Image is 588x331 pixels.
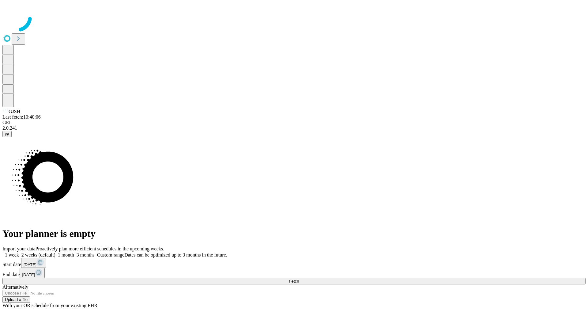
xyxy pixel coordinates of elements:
[2,278,586,284] button: Fetch
[2,284,28,290] span: Alternatively
[2,114,41,120] span: Last fetch: 10:40:06
[77,252,95,257] span: 3 months
[2,120,586,125] div: GEI
[9,109,20,114] span: GJSH
[24,262,36,267] span: [DATE]
[124,252,227,257] span: Dates can be optimized up to 3 months in the future.
[289,279,299,283] span: Fetch
[22,272,35,277] span: [DATE]
[2,228,586,239] h1: Your planner is empty
[97,252,124,257] span: Custom range
[2,296,30,303] button: Upload a file
[2,303,97,308] span: With your OR schedule from your existing EHR
[5,252,19,257] span: 1 week
[2,268,586,278] div: End date
[2,125,586,131] div: 2.0.241
[2,258,586,268] div: Start date
[21,252,55,257] span: 2 weeks (default)
[5,132,9,136] span: @
[20,268,45,278] button: [DATE]
[58,252,74,257] span: 1 month
[36,246,164,251] span: Proactively plan more efficient schedules in the upcoming weeks.
[2,131,12,137] button: @
[21,258,46,268] button: [DATE]
[2,246,36,251] span: Import your data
